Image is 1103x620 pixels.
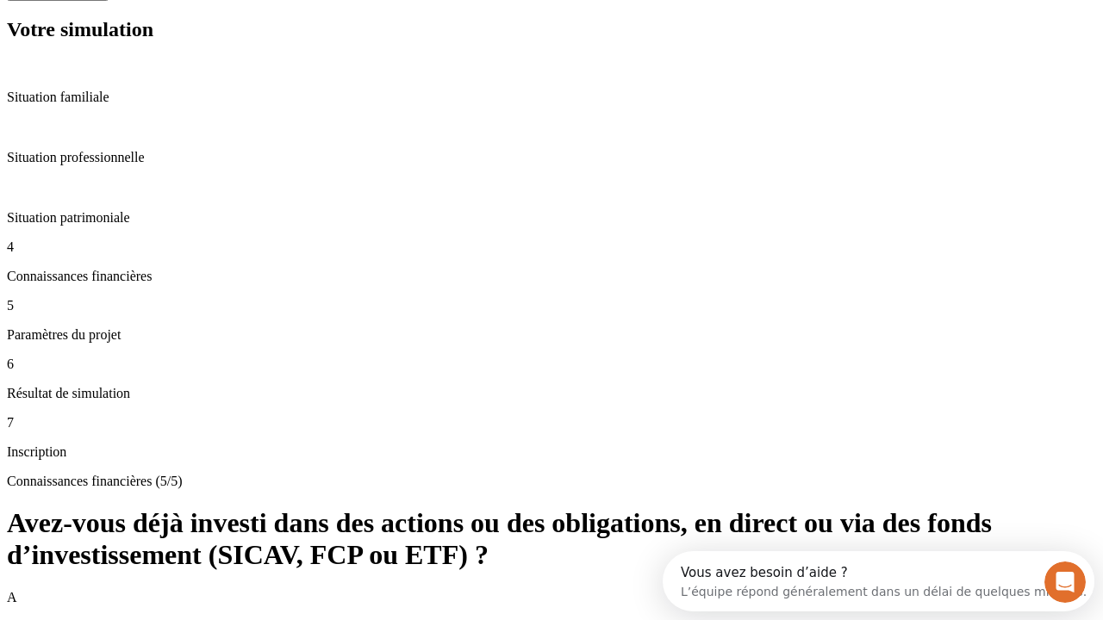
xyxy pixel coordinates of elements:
p: Situation patrimoniale [7,210,1096,226]
div: Vous avez besoin d’aide ? [18,15,424,28]
iframe: Intercom live chat [1044,561,1086,603]
p: Situation professionnelle [7,150,1096,165]
p: Paramètres du projet [7,327,1096,343]
p: 4 [7,239,1096,255]
p: A [7,590,1096,605]
h2: Votre simulation [7,18,1096,41]
p: Situation familiale [7,90,1096,105]
p: 7 [7,415,1096,431]
p: Connaissances financières [7,269,1096,284]
p: Inscription [7,444,1096,460]
div: L’équipe répond généralement dans un délai de quelques minutes. [18,28,424,46]
p: 5 [7,298,1096,313]
iframe: Intercom live chat discovery launcher [663,551,1094,611]
div: Ouvrir le Messenger Intercom [7,7,475,54]
p: 6 [7,356,1096,372]
p: Résultat de simulation [7,386,1096,401]
p: Connaissances financières (5/5) [7,474,1096,489]
h1: Avez-vous déjà investi dans des actions ou des obligations, en direct ou via des fonds d’investis... [7,507,1096,571]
